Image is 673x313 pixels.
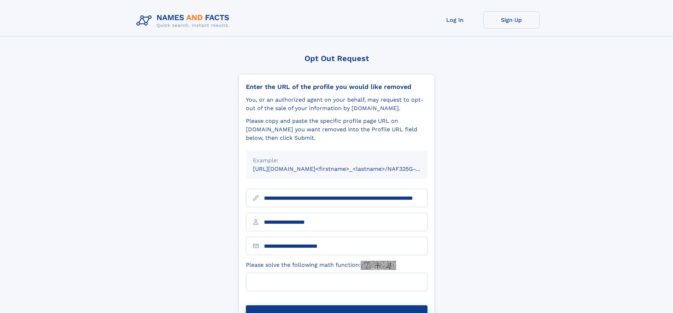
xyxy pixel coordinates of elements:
a: Sign Up [483,11,540,29]
small: [URL][DOMAIN_NAME]<firstname>_<lastname>/NAF325G-xxxxxxxx [253,165,441,172]
img: Logo Names and Facts [134,11,235,30]
div: Opt Out Request [238,54,435,63]
label: Please solve the following math function: [246,261,396,270]
div: Example: [253,156,420,165]
div: Enter the URL of the profile you would like removed [246,83,427,91]
a: Log In [427,11,483,29]
div: You, or an authorized agent on your behalf, may request to opt-out of the sale of your informatio... [246,96,427,113]
div: Please copy and paste the specific profile page URL on [DOMAIN_NAME] you want removed into the Pr... [246,117,427,142]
